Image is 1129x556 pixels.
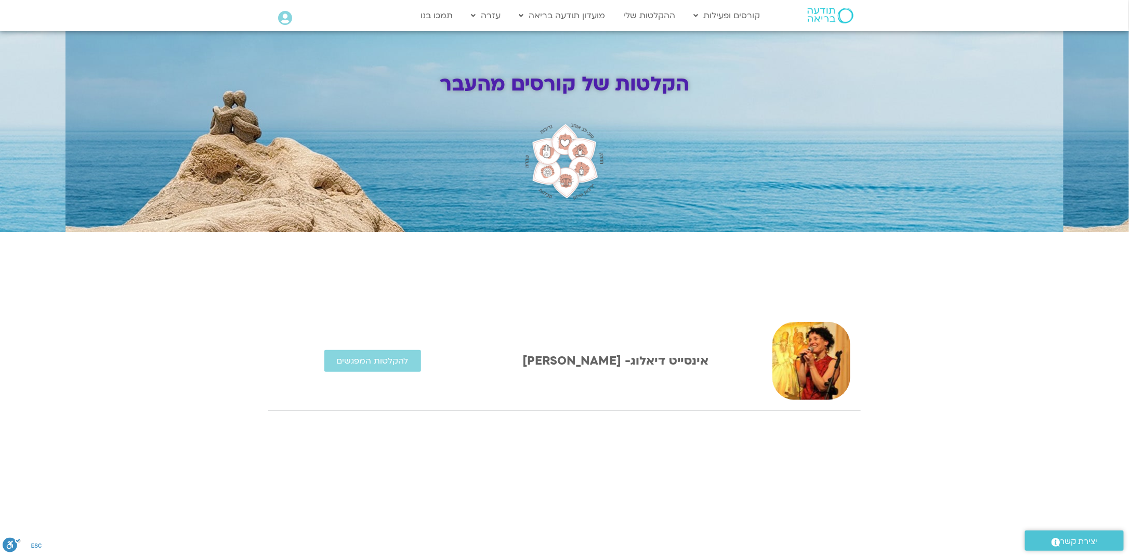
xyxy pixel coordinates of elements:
[1060,535,1098,549] span: יצירת קשר
[416,6,458,25] a: תמכו בנו
[514,6,611,25] a: מועדון תודעה בריאה
[1025,531,1124,551] a: יצירת קשר
[522,353,709,369] a: אינסייט דיאלוג- [PERSON_NAME]
[466,6,506,25] a: עזרה
[619,6,681,25] a: ההקלטות שלי
[318,73,811,96] h2: הקלטות של קורסים מהעבר
[689,6,766,25] a: קורסים ופעילות
[808,8,854,23] img: תודעה בריאה
[337,356,409,366] span: להקלטות המפגשים
[324,350,421,372] a: להקלטות המפגשים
